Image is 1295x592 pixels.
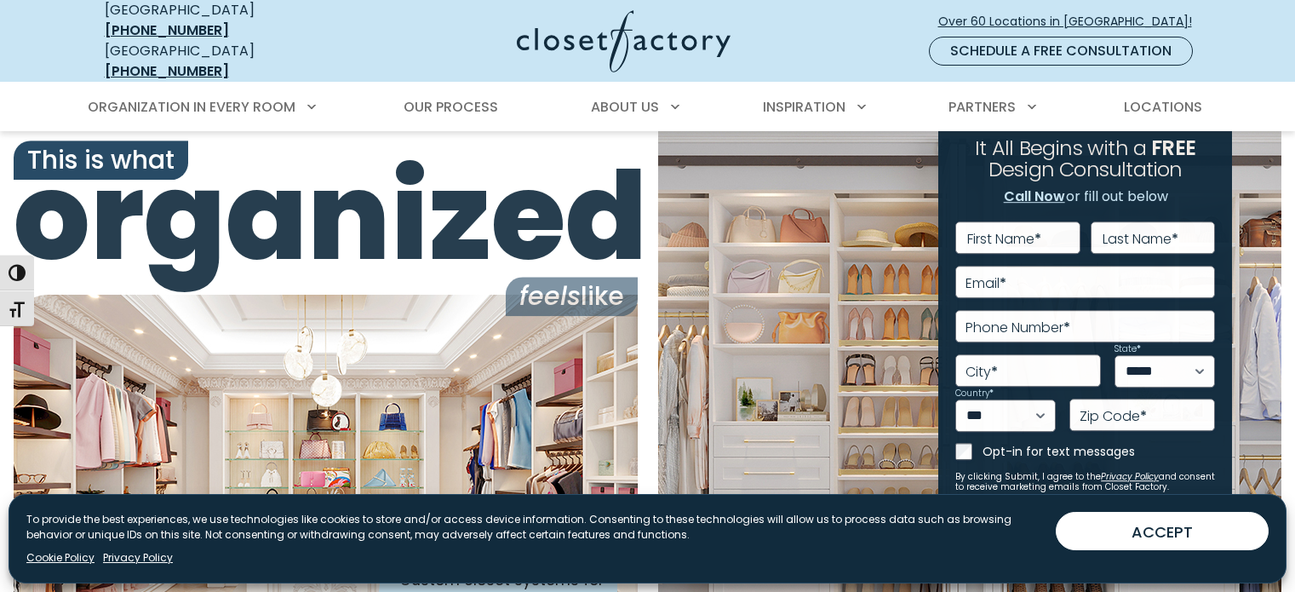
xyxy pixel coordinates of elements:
div: [GEOGRAPHIC_DATA] [105,41,352,82]
span: Over 60 Locations in [GEOGRAPHIC_DATA]! [938,13,1206,31]
img: Closet Factory Logo [517,10,731,72]
a: Over 60 Locations in [GEOGRAPHIC_DATA]! [937,7,1206,37]
a: Cookie Policy [26,550,95,566]
span: Partners [948,97,1016,117]
span: Inspiration [763,97,845,117]
a: [PHONE_NUMBER] [105,20,229,40]
a: [PHONE_NUMBER] [105,61,229,81]
nav: Primary Menu [76,83,1220,131]
a: Schedule a Free Consultation [929,37,1193,66]
span: Organization in Every Room [88,97,295,117]
p: To provide the best experiences, we use technologies like cookies to store and/or access device i... [26,512,1042,543]
span: organized [14,157,638,278]
a: Privacy Policy [103,550,173,566]
i: feels [519,279,581,315]
span: like [506,278,638,317]
button: ACCEPT [1056,512,1269,550]
span: Our Process [404,97,498,117]
span: Locations [1124,97,1202,117]
span: About Us [591,97,659,117]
